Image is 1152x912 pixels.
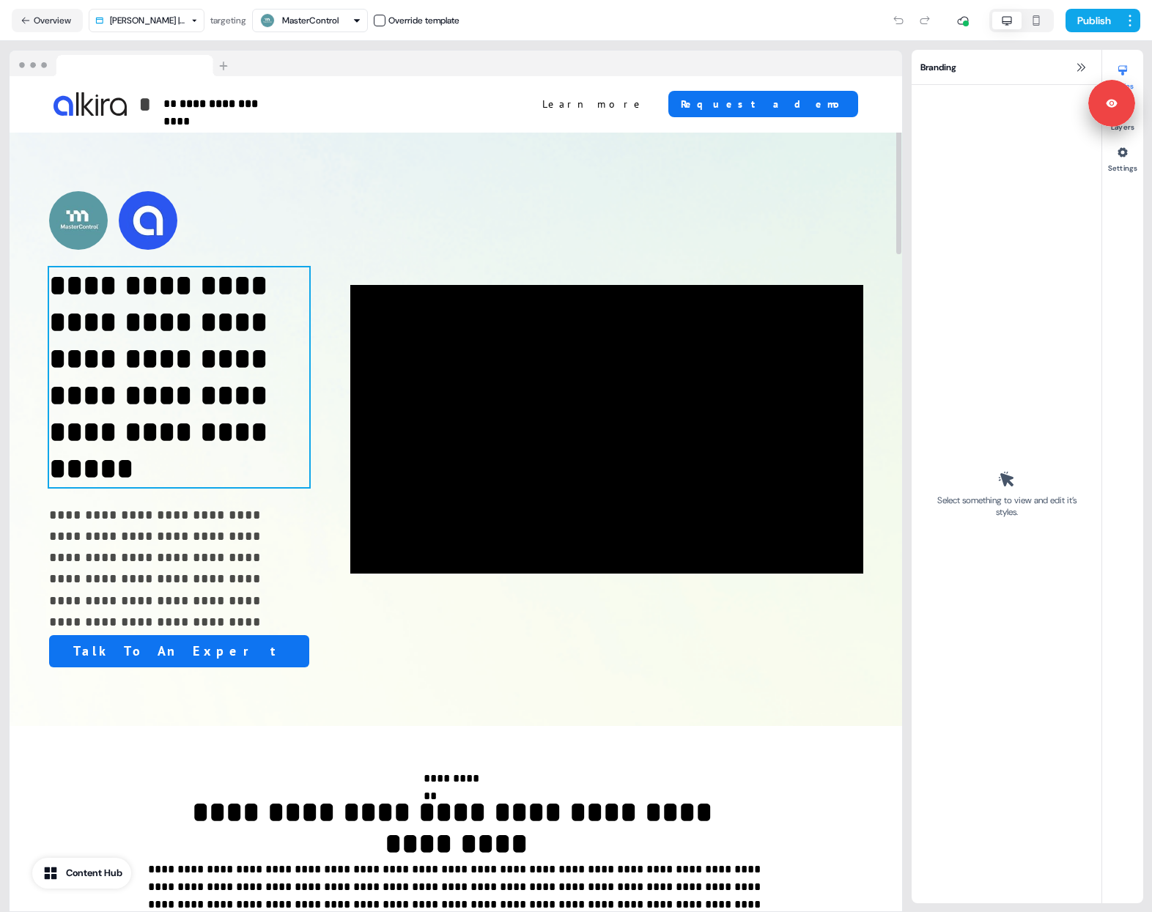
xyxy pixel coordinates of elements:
div: Content Hub [66,866,122,881]
img: Image [53,92,127,115]
div: Branding [912,50,1101,85]
button: MasterControl [252,9,368,32]
button: Overview [12,9,83,32]
button: Content Hub [32,858,131,889]
button: Request a demo [668,91,858,117]
button: Styles [1102,59,1143,91]
div: Learn moreRequest a demo [462,91,858,117]
button: Publish [1066,9,1120,32]
div: Override template [388,13,459,28]
div: [PERSON_NAME] | Software [110,13,186,28]
img: Browser topbar [10,51,235,77]
div: MasterControl [282,13,339,28]
button: Talk To An Expert [49,635,309,667]
button: Learn more [531,91,657,117]
div: targeting [210,13,246,28]
button: Settings [1102,141,1143,173]
div: Select something to view and edit it’s styles. [932,494,1081,518]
